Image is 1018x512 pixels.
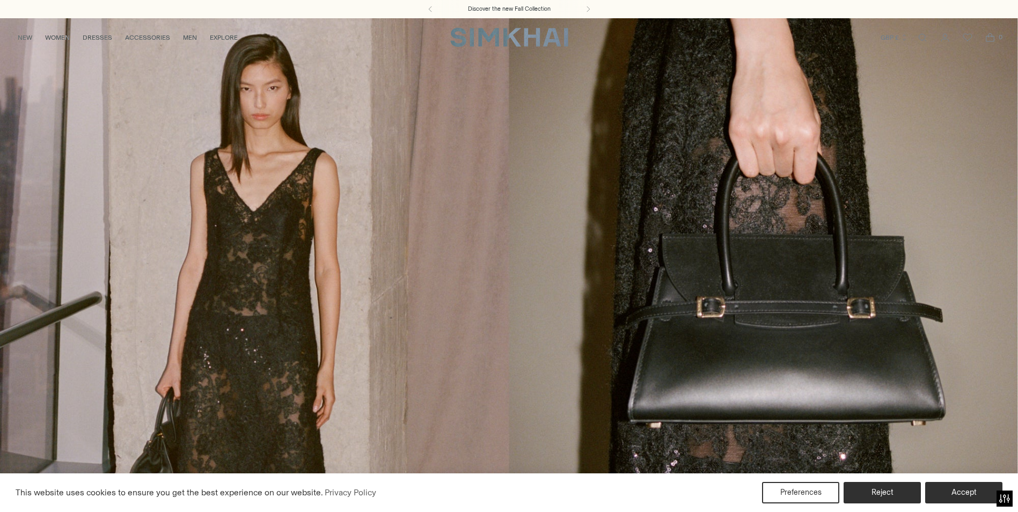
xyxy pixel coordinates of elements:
a: EXPLORE [210,26,238,49]
a: Go to the account page [934,27,956,48]
button: GBP £ [881,26,908,49]
a: Wishlist [957,27,978,48]
button: Preferences [762,482,839,503]
a: MEN [183,26,197,49]
a: ACCESSORIES [125,26,170,49]
button: Reject [844,482,921,503]
a: WOMEN [45,26,70,49]
button: Accept [925,482,1002,503]
a: Discover the new Fall Collection [468,5,551,13]
a: Open search modal [912,27,933,48]
a: Open cart modal [979,27,1001,48]
span: 0 [995,32,1005,42]
a: DRESSES [83,26,112,49]
a: Privacy Policy (opens in a new tab) [323,485,378,501]
span: This website uses cookies to ensure you get the best experience on our website. [16,487,323,498]
a: SIMKHAI [450,27,568,48]
a: NEW [18,26,32,49]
